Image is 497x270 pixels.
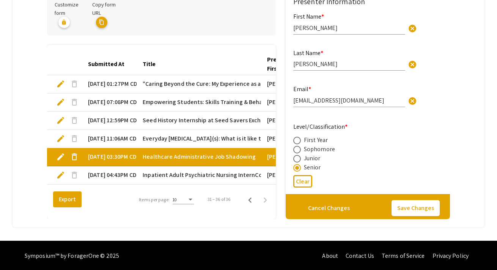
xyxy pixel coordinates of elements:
mat-cell: [DATE] 11:06AM CDT [82,130,137,148]
mat-icon: copy URL [96,17,107,28]
mat-cell: [PERSON_NAME] [261,148,316,166]
div: Title [143,60,156,69]
span: Empowering Students: Skills Training & Behavioral Data Logging [143,98,314,107]
span: Copy form URL [92,1,116,16]
a: Contact Us [346,252,374,260]
span: edit [56,116,65,125]
span: delete [70,171,79,180]
a: About [322,252,338,260]
button: Export [53,191,82,207]
span: 10 [173,197,177,202]
input: Type Here [293,60,405,68]
span: Seed History Internship at Seed Savers Exchange [143,116,274,125]
mat-cell: [PERSON_NAME] [261,112,316,130]
button: Clear [405,57,420,72]
div: Presenter 1 First Name [267,55,310,73]
span: Customize form [55,1,79,16]
mat-label: Level/Classification [293,123,348,131]
span: cancel [408,24,417,33]
a: Privacy Policy [433,252,469,260]
span: edit [56,98,65,107]
button: Previous page [242,192,258,207]
mat-cell: [DATE] 12:59PM CDT [82,112,137,130]
mat-label: Last Name [293,49,323,57]
button: Clear [405,20,420,35]
span: Healthcare Administrative Job Shadowing [143,152,256,161]
span: edit [56,79,65,88]
mat-select: Items per page: [173,197,194,202]
div: Title [143,60,162,69]
span: "Caring Beyond the Cure: My Experience as a Patient Care Assistant in Hematology/Oncology at [GEO... [143,79,456,88]
mat-cell: [DATE] 03:30PM CDT [82,148,137,166]
button: Clear [293,175,312,188]
div: 31 – 36 of 36 [208,196,230,203]
div: Submitted At [88,60,124,69]
iframe: Chat [6,236,32,264]
span: delete [70,116,79,125]
div: Submitted At [88,60,131,69]
mat-cell: [PERSON_NAME] [261,130,316,148]
mat-cell: [PERSON_NAME] [261,166,316,185]
span: cancel [408,96,417,106]
span: delete [70,134,79,143]
div: First Year [304,136,328,145]
span: cancel [408,60,417,69]
mat-label: First Name [293,13,324,21]
span: Everyday [MEDICAL_DATA](s): What is it like to be a [MEDICAL_DATA] in the Real World, Everyday? [143,134,398,143]
div: Junior [304,154,321,163]
mat-label: Email [293,85,311,93]
mat-cell: [DATE] 07:08PM CDT [82,93,137,112]
span: delete [70,79,79,88]
span: delete [70,152,79,161]
mat-icon: lock [58,17,70,28]
mat-cell: [PERSON_NAME] [261,93,316,112]
div: Senior [304,163,321,172]
mat-cell: [PERSON_NAME] [261,75,316,93]
div: Items per page: [139,196,170,203]
mat-cell: [DATE] 04:43PM CDT [82,166,137,185]
input: Type Here [293,24,405,32]
input: Type Here [293,96,405,104]
div: Presenter 1 First Name [267,55,303,73]
span: edit [56,171,65,180]
span: Inpatient Adult Psychiatric Nursing InternColin [PERSON_NAME] Summer Term Internship 2025 [143,171,395,180]
span: delete [70,98,79,107]
button: Next page [258,192,273,207]
button: Save Changes [392,200,440,216]
span: edit [56,152,65,161]
div: Sophomore [304,145,335,154]
a: Terms of Service [382,252,425,260]
button: Clear [405,93,420,108]
mat-cell: [DATE] 01:27PM CDT [82,75,137,93]
span: edit [56,134,65,143]
button: Cancel Changes [302,200,355,216]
